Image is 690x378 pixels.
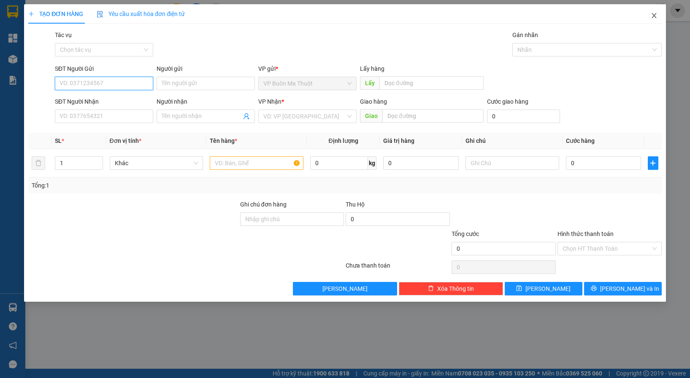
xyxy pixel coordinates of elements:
[28,11,83,17] span: TẠO ĐƠN HÀNG
[648,156,658,170] button: plus
[258,64,357,73] div: VP gửi
[360,109,382,123] span: Giao
[428,285,434,292] span: delete
[465,156,559,170] input: Ghi Chú
[383,137,414,144] span: Giá trị hàng
[584,282,662,295] button: printer[PERSON_NAME] và In
[55,32,72,38] label: Tác vụ
[360,76,379,90] span: Lấy
[487,110,560,123] input: Cước giao hàng
[210,156,303,170] input: VD: Bàn, Ghế
[240,201,287,208] label: Ghi chú đơn hàng
[383,156,459,170] input: 0
[512,32,538,38] label: Gán nhãn
[55,137,62,144] span: SL
[32,181,267,190] div: Tổng: 1
[345,261,451,276] div: Chưa thanh toán
[293,282,397,295] button: [PERSON_NAME]
[487,98,528,105] label: Cước giao hàng
[557,231,614,237] label: Hình thức thanh toán
[97,11,103,18] img: icon
[642,4,666,28] button: Close
[360,98,387,105] span: Giao hàng
[346,201,365,208] span: Thu Hộ
[399,282,503,295] button: deleteXóa Thông tin
[322,284,368,293] span: [PERSON_NAME]
[452,231,479,237] span: Tổng cước
[566,137,595,144] span: Cước hàng
[55,64,153,73] div: SĐT Người Gửi
[360,65,384,72] span: Lấy hàng
[379,76,484,90] input: Dọc đường
[648,160,658,166] span: plus
[157,64,255,73] div: Người gửi
[55,97,153,106] div: SĐT Người Nhận
[240,212,344,226] input: Ghi chú đơn hàng
[110,137,141,144] span: Đơn vị tính
[525,284,571,293] span: [PERSON_NAME]
[97,11,185,17] span: Yêu cầu xuất hóa đơn điện tử
[210,137,237,144] span: Tên hàng
[368,156,376,170] span: kg
[258,98,281,105] span: VP Nhận
[32,156,45,170] button: delete
[263,77,352,90] span: VP Buôn Ma Thuột
[382,109,484,123] input: Dọc đường
[600,284,659,293] span: [PERSON_NAME] và In
[157,97,255,106] div: Người nhận
[462,133,563,149] th: Ghi chú
[591,285,597,292] span: printer
[505,282,582,295] button: save[PERSON_NAME]
[329,137,358,144] span: Định lượng
[437,284,474,293] span: Xóa Thông tin
[28,11,34,17] span: plus
[651,12,658,19] span: close
[115,157,198,169] span: Khác
[516,285,522,292] span: save
[243,113,250,120] span: user-add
